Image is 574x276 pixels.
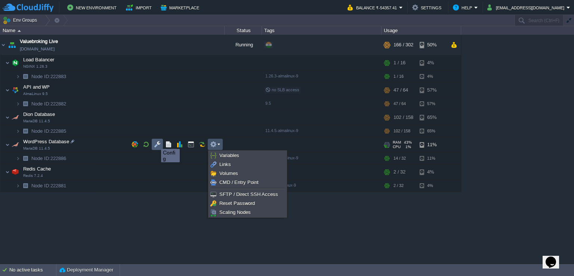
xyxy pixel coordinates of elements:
[543,246,567,269] iframe: chat widget
[23,174,43,178] span: Redis 7.2.4
[10,110,21,125] img: AMDAwAAAACH5BAEAAAAALAAAAAABAAEAAAICRAEAOw==
[393,145,401,149] span: CPU
[225,26,262,35] div: Status
[163,150,178,162] div: Config
[209,151,286,160] a: Variables
[22,139,70,144] a: WordPress DatabaseMariaDB 11.4.5
[3,3,53,12] img: CloudJiffy
[209,178,286,187] a: CMD / Entry Point
[209,190,286,199] a: SFTP / Direct SSH Access
[219,209,251,215] span: Scaling Nodes
[420,83,444,98] div: 57%
[420,125,444,137] div: 65%
[31,183,67,189] a: Node ID:222881
[219,153,239,158] span: Variables
[420,110,444,125] div: 65%
[262,26,381,35] div: Tags
[22,138,70,145] span: WordPress Database
[404,145,411,149] span: 1%
[394,98,406,110] div: 47 / 64
[420,180,444,191] div: 4%
[31,156,50,161] span: Node ID:
[5,165,10,180] img: AMDAwAAAACH5BAEAAAAALAAAAAABAAEAAAICRAEAOw==
[31,128,67,134] span: 222885
[3,15,40,25] button: Env Groups
[420,165,444,180] div: 4%
[453,3,474,12] button: Help
[23,92,48,96] span: AlmaLinux 9.5
[20,71,31,82] img: AMDAwAAAACH5BAEAAAAALAAAAAABAAEAAAICRAEAOw==
[394,71,404,82] div: 1 / 16
[265,74,298,78] span: 1.26.3-almalinux-9
[20,180,31,191] img: AMDAwAAAACH5BAEAAAAALAAAAAABAAEAAAICRAEAOw==
[59,266,113,274] button: Deployment Manager
[420,71,444,82] div: 4%
[18,30,21,32] img: AMDAwAAAACH5BAEAAAAALAAAAAABAAEAAAICRAEAOw==
[420,137,444,152] div: 11%
[10,55,21,70] img: AMDAwAAAACH5BAEAAAAALAAAAAABAAEAAAICRAEAOw==
[20,153,31,164] img: AMDAwAAAACH5BAEAAAAALAAAAAABAAEAAAICRAEAOw==
[394,55,405,70] div: 1 / 16
[209,169,286,178] a: Volumes
[16,71,20,82] img: AMDAwAAAACH5BAEAAAAALAAAAAABAAEAAAICRAEAOw==
[219,200,255,206] span: Reset Password
[31,74,50,79] span: Node ID:
[420,35,444,55] div: 50%
[31,183,50,188] span: Node ID:
[7,35,17,55] img: AMDAwAAAACH5BAEAAAAALAAAAAABAAEAAAICRAEAOw==
[22,111,56,117] span: Dion Database
[394,125,410,137] div: 102 / 158
[31,101,67,107] a: Node ID:222882
[420,98,444,110] div: 57%
[16,125,20,137] img: AMDAwAAAACH5BAEAAAAALAAAAAABAAEAAAICRAEAOw==
[31,73,67,80] a: Node ID:222883
[16,180,20,191] img: AMDAwAAAACH5BAEAAAAALAAAAAABAAEAAAICRAEAOw==
[348,3,399,12] button: Balance ₹-54357.41
[16,153,20,164] img: AMDAwAAAACH5BAEAAAAALAAAAAABAAEAAAICRAEAOw==
[20,98,31,110] img: AMDAwAAAACH5BAEAAAAALAAAAAABAAEAAAICRAEAOw==
[394,180,404,191] div: 2 / 32
[265,88,299,92] span: no SLB access
[412,3,444,12] button: Settings
[9,264,56,276] div: No active tasks
[22,166,52,172] span: Redis Cache
[209,160,286,169] a: Links
[23,119,50,123] span: MariaDB 11.4.5
[225,35,262,55] div: Running
[5,55,10,70] img: AMDAwAAAACH5BAEAAAAALAAAAAABAAEAAAICRAEAOw==
[394,35,413,55] div: 166 / 302
[31,101,67,107] span: 222882
[10,165,21,180] img: AMDAwAAAACH5BAEAAAAALAAAAAABAAEAAAICRAEAOw==
[126,3,154,12] button: Import
[0,35,6,55] img: AMDAwAAAACH5BAEAAAAALAAAAAABAAEAAAICRAEAOw==
[394,110,413,125] div: 102 / 158
[22,57,55,62] a: Load BalancerNGINX 1.26.3
[5,110,10,125] img: AMDAwAAAACH5BAEAAAAALAAAAAABAAEAAAICRAEAOw==
[5,137,10,152] img: AMDAwAAAACH5BAEAAAAALAAAAAABAAEAAAICRAEAOw==
[219,171,238,176] span: Volumes
[22,84,51,90] a: API and WPAlmaLinux 9.5
[394,153,406,164] div: 14 / 32
[161,3,201,12] button: Marketplace
[67,3,119,12] button: New Environment
[10,83,21,98] img: AMDAwAAAACH5BAEAAAAALAAAAAABAAEAAAICRAEAOw==
[394,165,405,180] div: 2 / 32
[31,128,67,134] a: Node ID:222885
[382,26,461,35] div: Usage
[265,128,298,133] span: 11.4.5-almalinux-9
[16,98,20,110] img: AMDAwAAAACH5BAEAAAAALAAAAAABAAEAAAICRAEAOw==
[31,101,50,107] span: Node ID:
[219,162,231,167] span: Links
[265,101,271,105] span: 9.5
[1,26,224,35] div: Name
[31,183,67,189] span: 222881
[20,125,31,137] img: AMDAwAAAACH5BAEAAAAALAAAAAABAAEAAAICRAEAOw==
[22,166,52,172] a: Redis CacheRedis 7.2.4
[5,83,10,98] img: AMDAwAAAACH5BAEAAAAALAAAAAABAAEAAAICRAEAOw==
[20,45,55,53] a: [DOMAIN_NAME]
[31,155,67,162] span: 222886
[20,38,58,45] a: Valuebroking Live
[23,146,50,151] span: MariaDB 11.4.5
[22,56,55,63] span: Load Balancer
